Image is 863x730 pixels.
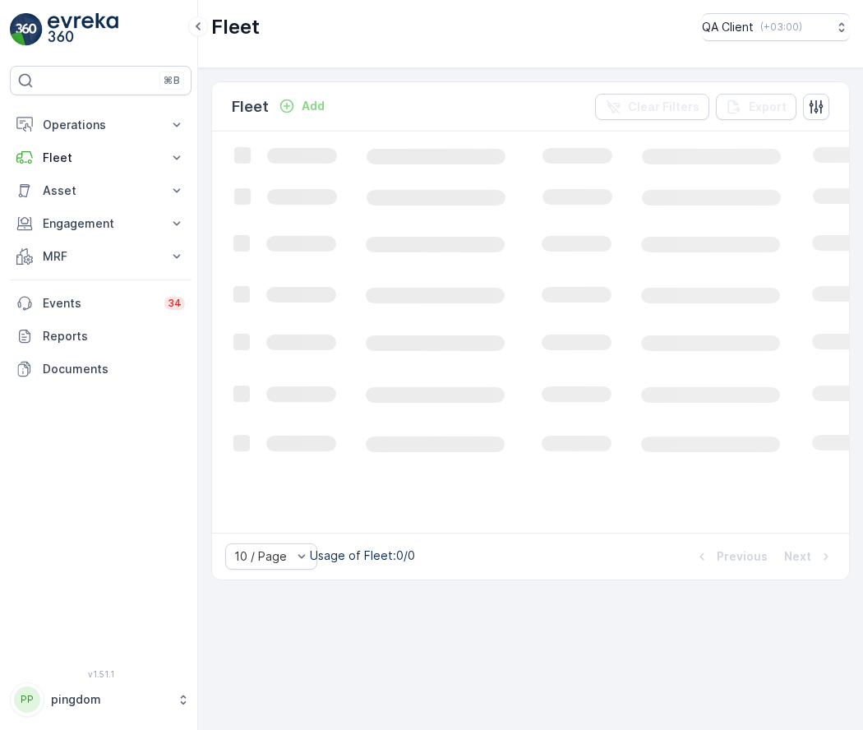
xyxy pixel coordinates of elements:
p: QA Client [702,19,754,35]
img: logo [10,13,43,46]
button: Asset [10,174,192,207]
button: Operations [10,109,192,141]
button: QA Client(+03:00) [702,13,850,41]
a: Reports [10,320,192,353]
button: MRF [10,240,192,273]
p: Fleet [43,150,159,166]
span: v 1.51.1 [10,669,192,679]
p: Usage of Fleet : 0/0 [310,547,415,564]
p: Fleet [232,95,269,118]
p: Documents [43,361,185,377]
p: Previous [717,548,768,565]
img: logo_light-DOdMpM7g.png [48,13,118,46]
a: Events34 [10,287,192,320]
p: Operations [43,117,159,133]
p: Add [302,98,325,114]
button: Export [716,94,796,120]
p: MRF [43,248,159,265]
button: Clear Filters [595,94,709,120]
p: ( +03:00 ) [760,21,802,34]
p: Export [749,99,787,115]
p: pingdom [51,691,168,708]
button: PPpingdom [10,682,192,717]
p: Fleet [211,14,260,40]
div: PP [14,686,40,713]
button: Fleet [10,141,192,174]
p: ⌘B [164,74,180,87]
p: Events [43,295,155,312]
p: Reports [43,328,185,344]
a: Documents [10,353,192,386]
p: Engagement [43,215,159,232]
button: Previous [692,547,769,566]
p: Clear Filters [628,99,699,115]
button: Next [782,547,836,566]
p: Next [784,548,811,565]
button: Engagement [10,207,192,240]
p: Asset [43,182,159,199]
button: Add [272,96,331,116]
p: 34 [168,297,182,310]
